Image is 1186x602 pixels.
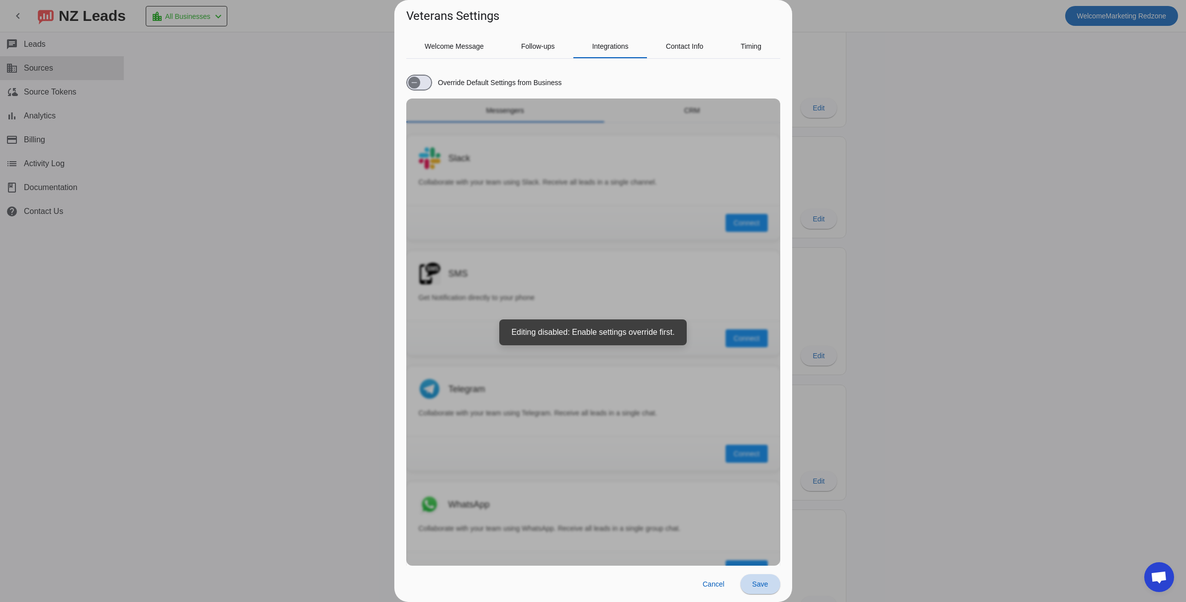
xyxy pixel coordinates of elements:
span: Follow-ups [521,43,555,50]
span: Timing [740,43,761,50]
span: Messengers [486,107,524,114]
span: Welcome Message [425,43,484,50]
span: Cancel [703,580,725,588]
h1: Veterans Settings [406,8,499,24]
button: Cancel [695,574,732,594]
button: Save [740,574,780,594]
span: Integrations [592,43,629,50]
span: Save [752,580,768,588]
span: CRM [684,107,700,114]
label: Override Default Settings from Business [436,78,562,88]
span: Contact Info [666,43,704,50]
div: Open chat [1144,562,1174,592]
